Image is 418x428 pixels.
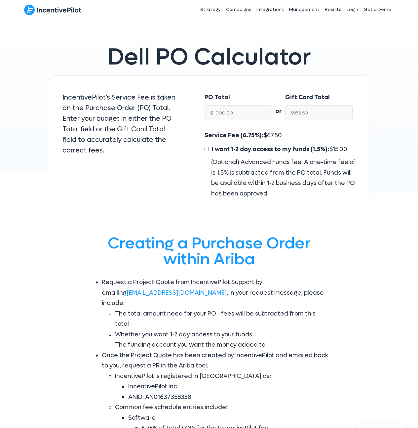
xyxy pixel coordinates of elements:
a: Results [322,1,344,18]
label: Gift Card Total [285,92,330,103]
span: 15.00 [333,146,347,153]
span: Creating a Purchase Order within Ariba [108,233,311,270]
p: IncentivePilot's Service Fee is taken on the Purchase Order (PO) Total. Enter your budget in eith... [62,92,178,156]
a: [EMAIL_ADDRESS][DOMAIN_NAME] [127,289,227,297]
a: Integrations [254,1,286,18]
a: Strategy [198,1,223,18]
li: IncentivePilot Inc [128,381,330,392]
a: Campaigns [223,1,254,18]
span: $ [210,146,347,153]
li: IncentivePilot is registered in [GEOGRAPHIC_DATA] as: [115,371,330,403]
div: $ [205,130,356,199]
li: ANID: AN01637358338 [128,392,330,403]
span: Dell PO Calculator [107,42,311,72]
span: I want 1-2 day access to my funds (1.5%): [212,146,329,153]
li: Request a Project Quote from IncentivePilot Support by emailing . In your request message, please... [102,277,330,350]
div: or [272,92,285,117]
input: I want 1-2 day access to my funds (1.5%):$15.00 [205,147,209,151]
li: The total amount need for your PO - fees will be subtracted from this total [115,309,330,329]
span: Service Fee (6.75%): [205,132,264,139]
a: Management [286,1,322,18]
img: IncentivePilot [24,4,81,16]
div: (Optional) Advanced Funds fee. A one-time fee of is 1.5% is subtracted from the PO total. Funds w... [205,157,356,199]
li: Whether you want 1-2 day access to your funds [115,329,330,340]
nav: Header Menu [152,1,394,18]
a: Login [344,1,361,18]
span: 67.50 [267,132,282,139]
label: PO Total [205,92,230,103]
a: Get a Demo [361,1,394,18]
li: The funding account you want the money added to [115,340,330,350]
